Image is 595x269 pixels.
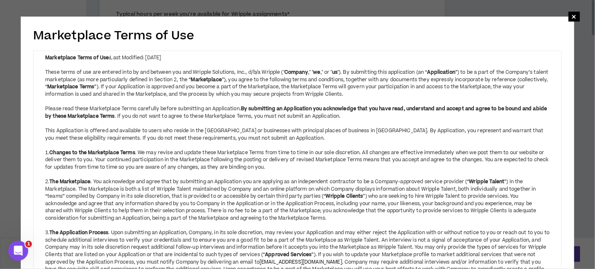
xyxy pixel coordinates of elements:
[47,83,94,90] strong: Marketplace Terms
[45,69,550,98] div: These terms of use are entered into by and between you and Wripple Solutions, Inc., d/b/a Wripple...
[265,251,311,258] strong: Approved Services
[191,76,222,83] strong: Marketplace
[45,127,550,142] div: This Application is offered and available to users who reside in the [GEOGRAPHIC_DATA] or busines...
[313,69,321,76] strong: we
[45,54,110,61] strong: Marketplace Terms of Use:
[49,149,135,156] strong: Changes to the Marketplace Terms
[326,193,363,200] strong: Wripple Clients
[45,105,547,120] strong: By submitting an Application you acknowledge that you have read, understand and accept and agree ...
[8,241,28,261] iframe: Intercom live chat
[332,69,338,76] strong: us
[49,229,108,236] strong: The Application Process
[260,259,342,266] a: [EMAIL_ADDRESS][DOMAIN_NAME]
[572,12,577,22] span: ×
[49,178,90,185] strong: The Marketplace
[45,54,550,62] div: Last Modified: [DATE]
[45,142,550,171] div: 1. . We may revise and update these Marketplace Terms from time to time in our sole discretion. A...
[469,178,505,185] strong: Wripple Talent
[45,105,550,120] div: Please read these Marketplace Terms carefully before submitting an Application. . If you do not w...
[284,69,308,76] strong: Company
[45,171,550,222] div: 2. . You acknowledge and agree that by submitting an Application you are applying as an independe...
[25,241,32,247] span: 1
[427,69,456,76] strong: Application
[33,27,562,44] h2: Marketplace Terms of Use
